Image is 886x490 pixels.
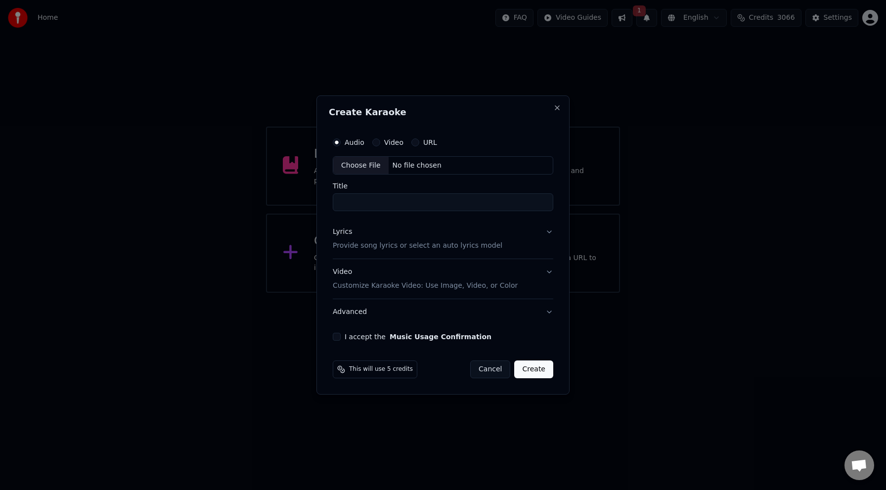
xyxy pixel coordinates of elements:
p: Customize Karaoke Video: Use Image, Video, or Color [333,281,518,291]
button: VideoCustomize Karaoke Video: Use Image, Video, or Color [333,260,553,299]
label: Audio [345,139,364,146]
button: Advanced [333,299,553,325]
button: Create [514,360,553,378]
button: Cancel [470,360,510,378]
label: Title [333,183,553,190]
button: I accept the [390,333,491,340]
h2: Create Karaoke [329,108,557,117]
label: URL [423,139,437,146]
button: LyricsProvide song lyrics or select an auto lyrics model [333,220,553,259]
div: No file chosen [389,161,445,171]
label: Video [384,139,403,146]
div: Video [333,267,518,291]
p: Provide song lyrics or select an auto lyrics model [333,241,502,251]
div: Lyrics [333,227,352,237]
span: This will use 5 credits [349,365,413,373]
div: Choose File [333,157,389,175]
label: I accept the [345,333,491,340]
